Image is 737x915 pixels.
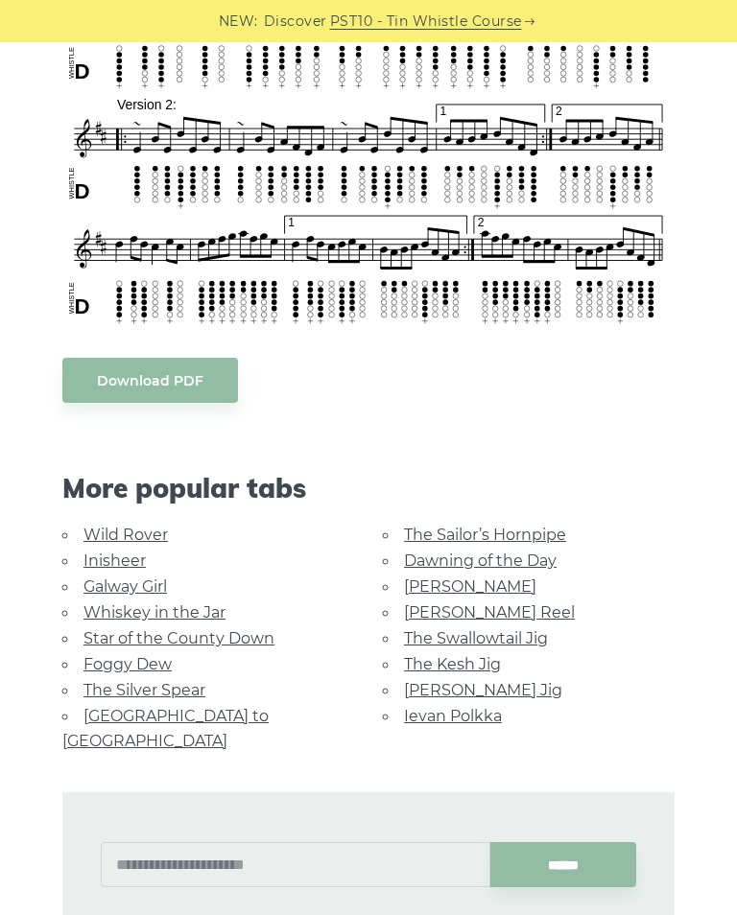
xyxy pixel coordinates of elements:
a: Ievan Polkka [404,707,502,725]
a: [PERSON_NAME] [404,577,536,596]
a: Download PDF [62,358,238,403]
a: Wild Rover [83,526,168,544]
a: PST10 - Tin Whistle Course [330,11,522,33]
a: The Kesh Jig [404,655,501,673]
a: [GEOGRAPHIC_DATA] to [GEOGRAPHIC_DATA] [62,707,269,750]
a: The Silver Spear [83,681,205,699]
a: [PERSON_NAME] Reel [404,603,575,622]
a: [PERSON_NAME] Jig [404,681,562,699]
a: Whiskey in the Jar [83,603,226,622]
a: The Sailor’s Hornpipe [404,526,566,544]
span: NEW: [219,11,258,33]
a: Inisheer [83,551,146,570]
a: The Swallowtail Jig [404,629,548,647]
a: Star of the County Down [83,629,274,647]
span: More popular tabs [62,472,675,504]
a: Foggy Dew [83,655,172,673]
span: Discover [264,11,327,33]
a: Galway Girl [83,577,167,596]
a: Dawning of the Day [404,551,557,570]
